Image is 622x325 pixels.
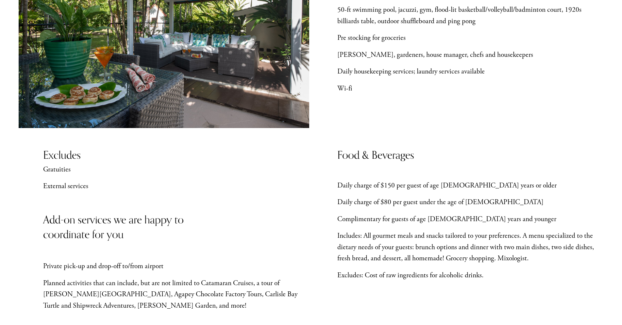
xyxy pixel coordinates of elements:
p: Planned activities that can include, but are not limited to Catamaran Cruises, a tour of [PERSON_... [43,278,309,312]
p: Daily charge of $150 per guest of age [DEMOGRAPHIC_DATA] years or older [337,180,603,191]
p: External services [43,181,309,192]
p: 50-ft swimming pool, jacuzzi, gym, flood-lit basketball/volleyball/badminton court, 1920s billiar... [337,4,603,27]
p: Includes: All gourmet meals and snacks tailored to your preferences. A menu specialized to the di... [337,230,603,264]
p: Daily charge of $80 per guest under the age of [DEMOGRAPHIC_DATA] [337,197,603,208]
p: [PERSON_NAME], gardeners, house manager, chefs and housekeepers [337,49,603,61]
p: Complimentary for guests of age [DEMOGRAPHIC_DATA] years and younger [337,214,603,225]
h3: Food & Beverages [337,148,481,162]
p: Daily housekeeping services; laundry services available [337,66,603,77]
p: Wi-fi [337,83,603,94]
p: Excludes: Cost of raw ingredients for alcoholic drinks. [337,270,603,281]
h3: Excludes [43,148,187,162]
h3: Add-on services we are happy to coordinate for you [43,212,187,242]
p: Private pick-up and drop-off to/from airport [43,261,309,272]
p: Pre stocking for groceries [337,32,603,44]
